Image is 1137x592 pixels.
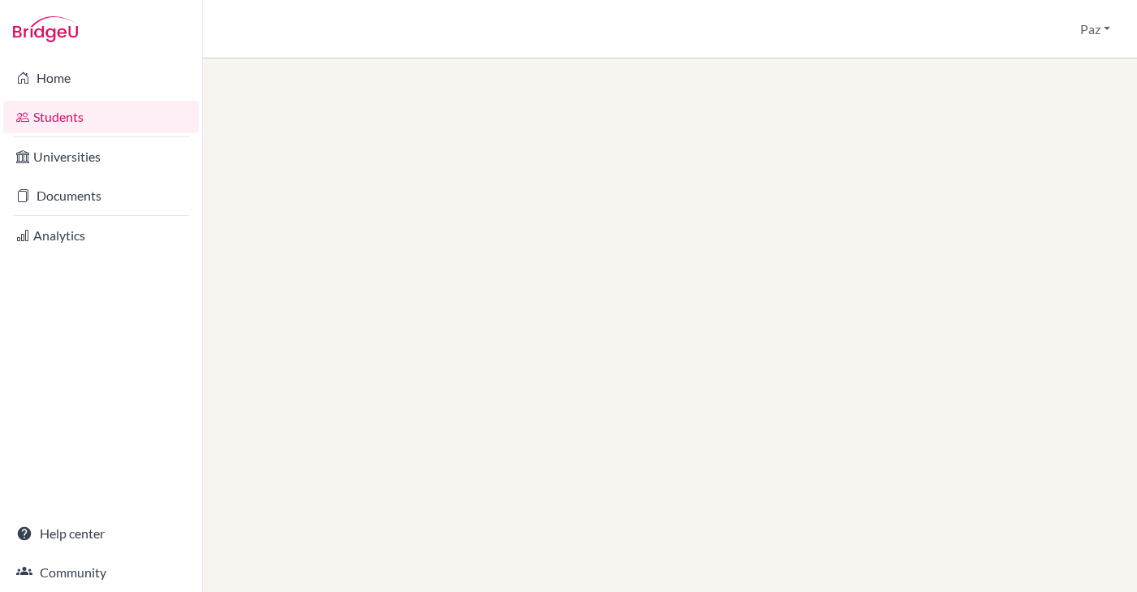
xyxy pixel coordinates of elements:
a: Community [3,556,199,589]
a: Help center [3,517,199,550]
a: Home [3,62,199,94]
a: Documents [3,179,199,212]
a: Universities [3,140,199,173]
img: Bridge-U [13,16,78,42]
button: Paz [1073,14,1118,45]
a: Students [3,101,199,133]
a: Analytics [3,219,199,252]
